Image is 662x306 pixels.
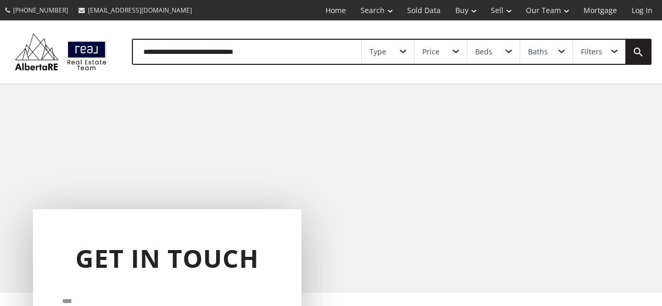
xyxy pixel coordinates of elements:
div: Baths [528,48,548,55]
span: [EMAIL_ADDRESS][DOMAIN_NAME] [88,6,192,15]
a: [EMAIL_ADDRESS][DOMAIN_NAME] [73,1,197,20]
div: Type [369,48,386,55]
div: Price [422,48,440,55]
div: Beds [475,48,492,55]
span: [PHONE_NUMBER] [13,6,68,15]
div: Filters [581,48,602,55]
img: Logo [10,31,111,73]
h1: GET IN TOUCH [54,241,280,291]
